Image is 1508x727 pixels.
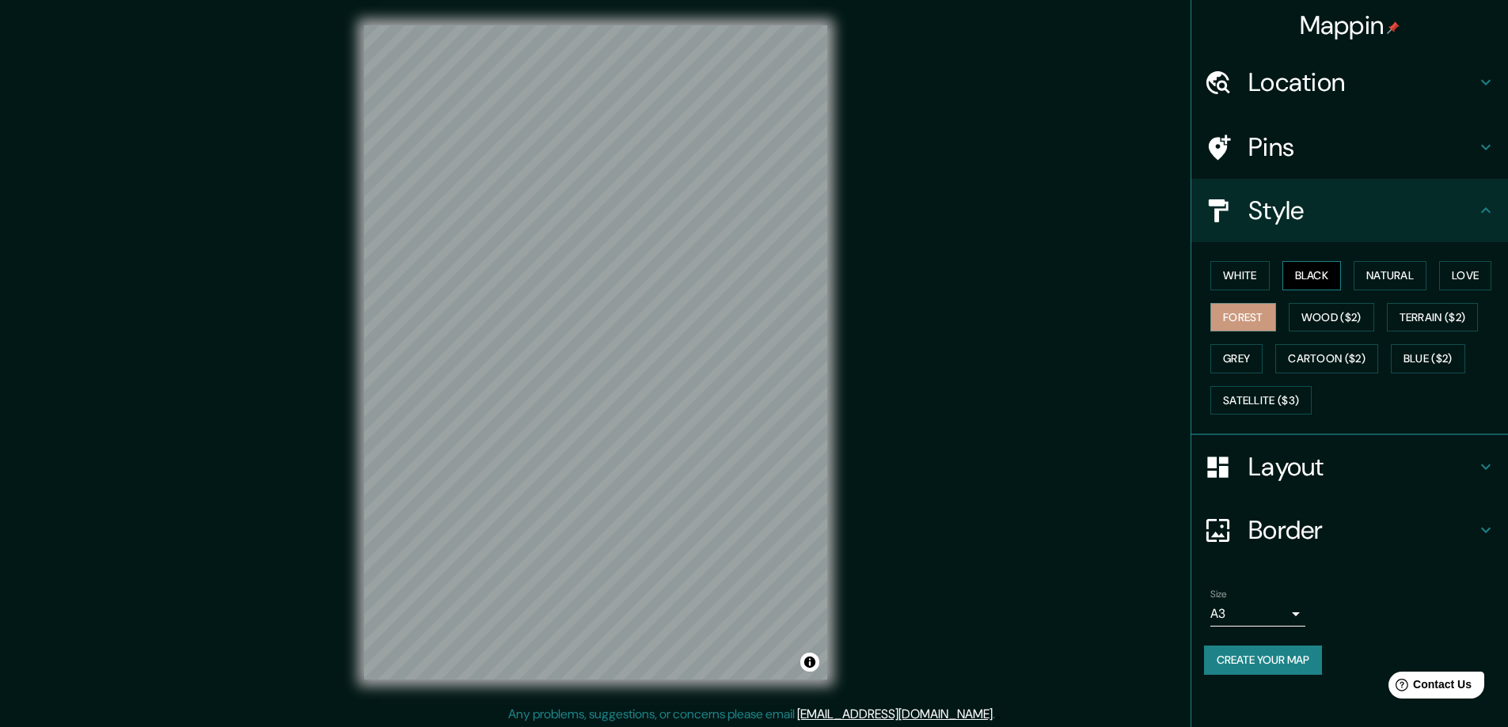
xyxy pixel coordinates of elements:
[1191,115,1508,179] div: Pins
[1210,303,1276,332] button: Forest
[1248,451,1476,483] h4: Layout
[1191,498,1508,562] div: Border
[1210,344,1263,373] button: Grey
[1248,66,1476,98] h4: Location
[1204,646,1322,675] button: Create your map
[800,653,819,672] button: Toggle attribution
[1439,261,1491,290] button: Love
[1282,261,1342,290] button: Black
[508,705,995,724] p: Any problems, suggestions, or concerns please email .
[1289,303,1374,332] button: Wood ($2)
[1210,601,1305,627] div: A3
[1367,665,1491,710] iframe: Help widget launcher
[1210,386,1312,415] button: Satellite ($3)
[1248,131,1476,163] h4: Pins
[1300,9,1400,41] h4: Mappin
[1354,261,1426,290] button: Natural
[1248,195,1476,226] h4: Style
[1191,179,1508,242] div: Style
[1191,51,1508,114] div: Location
[1387,21,1400,34] img: pin-icon.png
[1191,435,1508,498] div: Layout
[797,706,993,722] a: [EMAIL_ADDRESS][DOMAIN_NAME]
[1210,588,1227,601] label: Size
[364,25,827,680] canvas: Map
[1391,344,1465,373] button: Blue ($2)
[1248,514,1476,546] h4: Border
[1210,261,1270,290] button: White
[995,705,997,724] div: .
[1387,303,1479,332] button: Terrain ($2)
[997,705,1001,724] div: .
[1275,344,1378,373] button: Cartoon ($2)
